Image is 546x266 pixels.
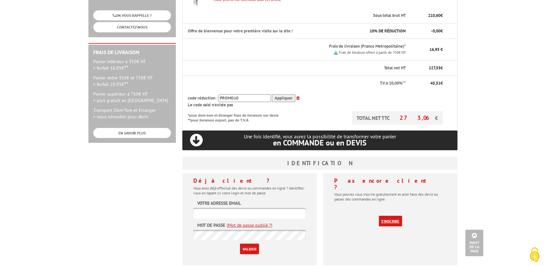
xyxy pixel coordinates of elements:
[93,107,171,120] p: Transport Dom-Tom et Etranger
[334,192,447,202] p: Vous pouvez vous inscrire gratuitement et ainsi faire des devis ou passer des commandes en ligne.
[193,186,306,195] p: Vous avez déjà effectué des devis ou commandes en ligne ? Identifiez-vous en tapant ici votre log...
[339,50,406,55] small: Frais de livraison offert à partir de 750€ HT
[124,81,128,85] sup: HT
[523,244,546,266] button: Cookies (fenêtre modale)
[188,80,406,87] p: T.V.A 20,00%**
[527,247,543,263] img: Cookies (fenêtre modale)
[93,114,148,120] span: > nous consulter pour devis
[359,28,406,34] p: % DE RÉDUCTION
[182,133,458,147] p: Une fois identifié, vous aurez la possibilité de transformer votre panier
[352,111,443,125] p: TOTAL NET TTC €
[240,244,259,254] input: Valider
[400,114,435,121] span: 273,06
[430,47,443,52] span: 16,95 €
[379,216,402,226] a: S'inscrire
[93,50,171,55] h2: Frais de Livraison
[465,230,483,256] a: Haut de la page
[188,65,406,71] p: Total net HT
[124,64,128,69] sup: HT
[93,65,128,71] span: > forfait 16.95€
[188,111,285,123] p: *pour dom-tom et étranger frais de livraison sur devis **pour livraison export, pas de T.V.A
[272,94,295,102] input: Appliquer
[431,80,441,86] span: 45,51
[188,102,443,108] div: Le code saisi n'existe pas
[93,58,171,71] p: Panier inférieur à 350€ HT
[93,128,171,138] a: EN SAVOIR PLUS
[412,65,443,71] p: €
[428,13,441,18] span: 210,60
[93,98,168,103] span: > port gratuit en [GEOGRAPHIC_DATA]
[193,178,306,184] h4: Déjà client ?
[334,51,338,55] img: picto.png
[183,23,354,39] th: Offre de bienvenue pour votre première visite sur le site !
[197,222,225,228] label: Mot de passe
[370,28,374,34] span: 10
[93,75,171,87] p: Panier entre 350€ et 750€ HT
[209,8,406,23] th: Sous total brut HT
[334,178,447,191] h4: Pas encore client ?
[197,200,241,206] label: Votre adresse email
[93,91,171,104] p: Panier supérieur à 750€ HT
[412,13,443,19] p: €
[188,95,218,101] span: code réduction :
[93,22,171,32] a: CONTACTEZ-NOUS
[182,157,458,170] h3: Identification
[412,80,443,87] p: €
[93,10,171,20] a: ON VOUS RAPPELLE ?
[429,65,441,71] span: 227,55
[93,81,128,87] span: > forfait 20.95€
[433,28,441,34] span: 0,00
[214,43,406,50] p: Frais de livraison (France Metropolitaine)*
[412,28,443,34] p: - €
[273,138,367,148] span: en COMMANDE ou en DEVIS
[227,222,272,228] a: (Mot de passe oublié ?)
